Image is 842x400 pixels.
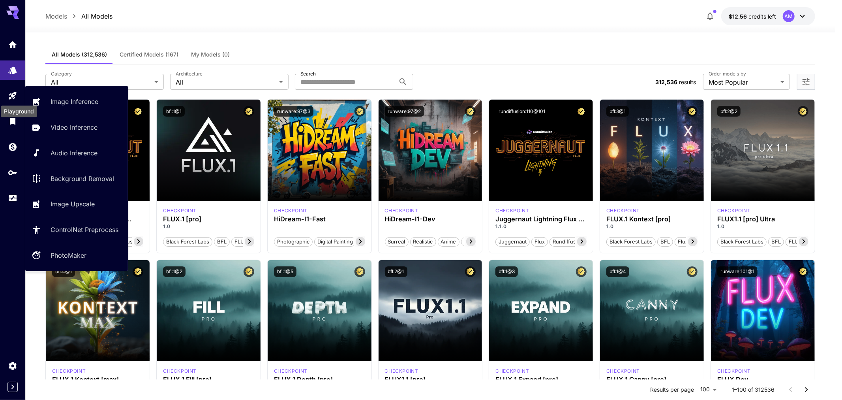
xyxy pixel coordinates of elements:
[274,266,296,277] button: bfl:1@5
[51,148,98,158] p: Audio Inference
[495,106,548,117] button: rundiffusion:110@101
[52,51,107,58] span: All Models (312,536)
[687,106,698,117] button: Certified Model – Vetted for best performance and includes a commercial license.
[274,238,312,246] span: Photographic
[8,114,17,124] div: Library
[656,79,678,85] span: 312,536
[769,238,784,246] span: BFL
[274,207,308,214] p: checkpoint
[651,386,694,394] p: Results per page
[717,215,808,223] h3: FLUX1.1 [pro] Ultra
[51,199,95,209] p: Image Upscale
[607,238,655,246] span: Black Forest Labs
[163,223,254,230] p: 1.0
[133,266,143,277] button: Certified Model – Vetted for best performance and includes a commercial license.
[52,376,143,383] h3: FLUX.1 Kontext [max]
[274,368,308,375] div: fluxpro
[52,266,75,277] button: bfl:4@1
[163,215,254,223] h3: FLUX.1 [pro]
[8,191,17,200] div: Usage
[783,10,795,22] div: AM
[385,207,418,214] div: HiDream Dev
[385,376,476,383] h3: FLUX1.1 [pro]
[495,368,529,375] p: checkpoint
[550,238,586,246] span: rundiffusion
[495,368,529,375] div: fluxpro
[51,251,86,260] p: PhotoMaker
[495,223,587,230] p: 1.1.0
[52,368,86,375] p: checkpoint
[274,106,313,117] button: runware:97@3
[51,97,98,106] p: Image Inference
[465,106,476,117] button: Certified Model – Vetted for best performance and includes a commercial license.
[244,106,254,117] button: Certified Model – Vetted for best performance and includes a commercial license.
[679,79,696,85] span: results
[461,238,486,246] span: Stylized
[133,106,143,117] button: Certified Model – Vetted for best performance and includes a commercial license.
[163,106,185,117] button: bfl:1@1
[191,51,230,58] span: My Models (0)
[606,376,698,383] h3: FLUX.1 Canny [pro]
[606,106,629,117] button: bfl:3@1
[749,13,776,20] span: credits left
[163,266,186,277] button: bfl:1@2
[52,368,86,375] div: FLUX.1 Kontext [max]
[354,106,365,117] button: Certified Model – Vetted for best performance and includes a commercial license.
[214,238,229,246] span: BFL
[385,106,424,117] button: runware:97@2
[717,207,751,214] p: checkpoint
[495,207,529,214] div: FLUX.1 D
[385,266,407,277] button: bfl:2@1
[606,368,640,375] div: fluxpro
[163,376,254,383] h3: FLUX.1 Fill [pro]
[25,169,128,188] a: Background Removal
[606,215,698,223] h3: FLUX.1 Kontext [pro]
[163,207,197,214] p: checkpoint
[698,384,720,395] div: 100
[576,106,587,117] button: Certified Model – Vetted for best performance and includes a commercial license.
[274,215,365,223] h3: HiDream-I1-Fast
[8,63,17,73] div: Models
[274,376,365,383] h3: FLUX.1 Depth [pro]
[25,194,128,214] a: Image Upscale
[729,13,749,20] span: $12.56
[385,215,476,223] h3: HiDream-I1-Dev
[717,223,808,230] p: 1.0
[385,207,418,214] p: checkpoint
[495,376,587,383] h3: FLUX.1 Expand [pro]
[799,382,814,398] button: Go to next page
[51,123,98,132] p: Video Inference
[675,238,711,246] span: Flux Kontext
[801,77,811,87] button: Open more filters
[120,51,178,58] span: Certified Models (167)
[315,238,356,246] span: Digital Painting
[798,266,808,277] button: Certified Model – Vetted for best performance and includes a commercial license.
[709,70,746,77] label: Order models by
[176,70,203,77] label: Architecture
[163,207,197,214] div: fluxpro
[606,266,629,277] button: bfl:1@4
[786,238,837,246] span: FLUX1.1 [pro] Ultra
[495,215,587,223] div: Juggernaut Lightning Flux by RunDiffusion
[244,266,254,277] button: Certified Model – Vetted for best performance and includes a commercial license.
[606,223,698,230] p: 1.0
[45,11,67,21] p: Models
[717,376,808,383] h3: FLUX Dev
[51,70,72,77] label: Category
[163,368,197,375] p: checkpoint
[798,106,808,117] button: Certified Model – Vetted for best performance and includes a commercial license.
[300,70,316,77] label: Search
[385,368,418,375] p: checkpoint
[8,88,17,98] div: Playground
